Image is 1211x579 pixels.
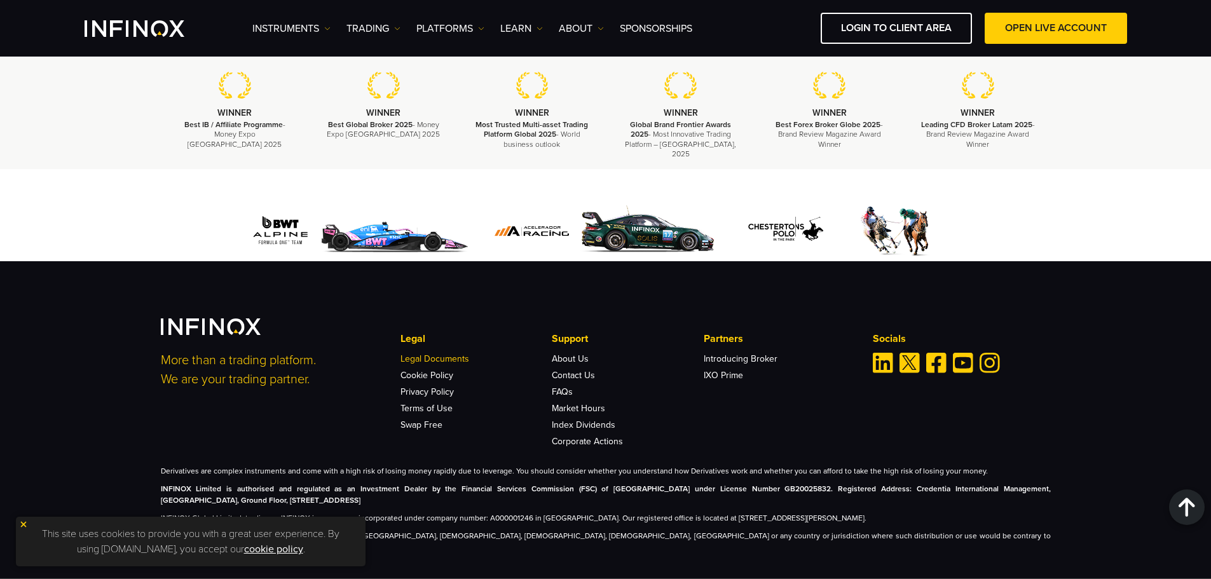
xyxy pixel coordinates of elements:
[812,107,847,118] strong: WINNER
[873,353,893,373] a: Linkedin
[961,107,995,118] strong: WINNER
[19,520,28,529] img: yellow close icon
[559,21,604,36] a: ABOUT
[474,120,591,149] p: - World business outlook
[620,21,692,36] a: SPONSORSHIPS
[552,419,615,430] a: Index Dividends
[476,120,588,139] strong: Most Trusted Multi-asset Trading Platform Global 2025
[873,331,1051,346] p: Socials
[900,353,920,373] a: Twitter
[244,543,303,555] a: cookie policy
[252,21,331,36] a: Instruments
[630,120,731,139] strong: Global Brand Frontier Awards 2025
[400,403,453,414] a: Terms of Use
[704,331,855,346] p: Partners
[552,331,703,346] p: Support
[552,386,573,397] a: FAQs
[400,419,442,430] a: Swap Free
[400,370,453,381] a: Cookie Policy
[821,13,972,44] a: LOGIN TO CLIENT AREA
[515,107,549,118] strong: WINNER
[985,13,1127,44] a: OPEN LIVE ACCOUNT
[177,120,294,149] p: - Money Expo [GEOGRAPHIC_DATA] 2025
[919,120,1036,149] p: - Brand Review Magazine Award Winner
[704,353,777,364] a: Introducing Broker
[184,120,283,129] strong: Best IB / Affiliate Programme
[771,120,888,149] p: - Brand Review Magazine Award Winner
[953,353,973,373] a: Youtube
[161,351,383,389] p: More than a trading platform. We are your trading partner.
[161,512,1051,524] p: INFINOX Global Limited, trading as INFINOX is a company incorporated under company number: A00000...
[366,107,400,118] strong: WINNER
[22,523,359,560] p: This site uses cookies to provide you with a great user experience. By using [DOMAIN_NAME], you a...
[500,21,543,36] a: Learn
[400,331,552,346] p: Legal
[400,386,454,397] a: Privacy Policy
[552,436,623,447] a: Corporate Actions
[776,120,880,129] strong: Best Forex Broker Globe 2025
[926,353,947,373] a: Facebook
[552,370,595,381] a: Contact Us
[328,120,413,129] strong: Best Global Broker 2025
[552,353,589,364] a: About Us
[217,107,252,118] strong: WINNER
[85,20,214,37] a: INFINOX Logo
[161,465,1051,477] p: Derivatives are complex instruments and come with a high risk of losing money rapidly due to leve...
[346,21,400,36] a: TRADING
[622,120,739,159] p: - Most Innovative Trading Platform – [GEOGRAPHIC_DATA], 2025
[921,120,1032,129] strong: Leading CFD Broker Latam 2025
[704,370,743,381] a: IXO Prime
[416,21,484,36] a: PLATFORMS
[325,120,442,139] p: - Money Expo [GEOGRAPHIC_DATA] 2025
[552,403,605,414] a: Market Hours
[161,484,1051,505] strong: INFINOX Limited is authorised and regulated as an Investment Dealer by the Financial Services Com...
[400,353,469,364] a: Legal Documents
[980,353,1000,373] a: Instagram
[664,107,698,118] strong: WINNER
[161,41,1051,59] h2: Trading achievements
[161,530,1051,553] p: The information on this site is not directed at residents of [GEOGRAPHIC_DATA], [DEMOGRAPHIC_DATA...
